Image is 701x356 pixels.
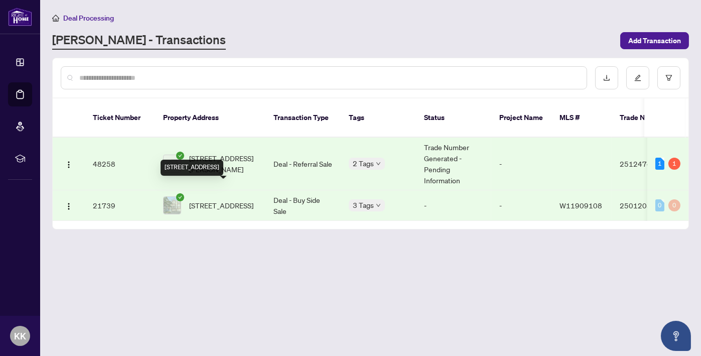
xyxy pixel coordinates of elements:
th: Ticket Number [85,98,155,138]
img: Logo [65,161,73,169]
th: MLS # [551,98,612,138]
td: - [491,138,551,190]
span: Deal Processing [63,14,114,23]
th: Tags [341,98,416,138]
th: Property Address [155,98,265,138]
span: filter [665,74,672,81]
td: 21739 [85,190,155,221]
span: check-circle [176,152,184,160]
span: 3 Tags [353,199,374,211]
th: Project Name [491,98,551,138]
span: [STREET_ADDRESS] [189,200,253,211]
button: download [595,66,618,89]
div: 0 [668,199,680,211]
td: Deal - Referral Sale [265,138,341,190]
img: Logo [65,202,73,210]
img: thumbnail-img [164,155,181,172]
span: download [603,74,610,81]
div: [STREET_ADDRESS] [161,160,223,176]
td: Trade Number Generated - Pending Information [416,138,491,190]
span: KK [14,329,26,343]
td: Deal - Buy Side Sale [265,190,341,221]
td: - [416,190,491,221]
span: down [376,161,381,166]
div: 1 [668,158,680,170]
button: edit [626,66,649,89]
span: 2 Tags [353,158,374,169]
button: Add Transaction [620,32,689,49]
span: check-circle [176,193,184,201]
button: Logo [61,156,77,172]
span: Add Transaction [628,33,681,49]
span: [STREET_ADDRESS][PERSON_NAME] [189,153,257,175]
img: thumbnail-img [164,197,181,214]
span: edit [634,74,641,81]
span: down [376,203,381,208]
th: Status [416,98,491,138]
div: 1 [655,158,664,170]
button: Logo [61,197,77,213]
span: home [52,15,59,22]
div: 0 [655,199,664,211]
th: Trade Number [612,98,682,138]
td: 2501205 [612,190,682,221]
span: W11909108 [559,201,602,210]
a: [PERSON_NAME] - Transactions [52,32,226,50]
button: Open asap [661,321,691,351]
th: Transaction Type [265,98,341,138]
button: filter [657,66,680,89]
td: 48258 [85,138,155,190]
img: logo [8,8,32,26]
td: 2512474 [612,138,682,190]
td: - [491,190,551,221]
